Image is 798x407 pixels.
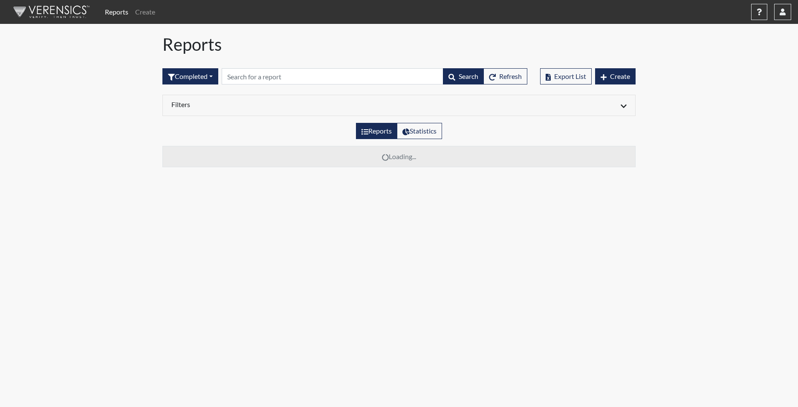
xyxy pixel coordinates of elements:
div: Filter by interview status [162,68,218,84]
label: View statistics about completed interviews [397,123,442,139]
span: Refresh [499,72,522,80]
div: Click to expand/collapse filters [165,100,633,110]
td: Loading... [163,146,636,167]
h1: Reports [162,34,636,55]
span: Search [459,72,478,80]
button: Refresh [483,68,527,84]
input: Search by Registration ID, Interview Number, or Investigation Name. [222,68,443,84]
a: Reports [101,3,132,20]
button: Completed [162,68,218,84]
span: Export List [554,72,586,80]
label: View the list of reports [356,123,397,139]
button: Search [443,68,484,84]
button: Create [595,68,636,84]
span: Create [610,72,630,80]
h6: Filters [171,100,393,108]
button: Export List [540,68,592,84]
a: Create [132,3,159,20]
